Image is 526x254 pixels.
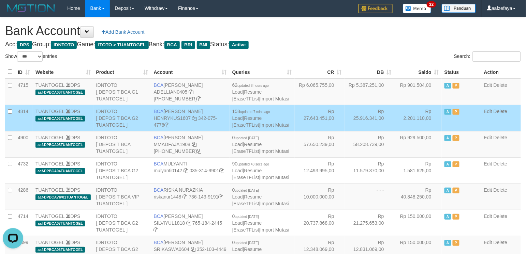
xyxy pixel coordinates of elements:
a: SILVIYUL1818 [154,220,185,226]
a: TUANTOGEL [35,187,64,193]
a: Copy HENRYKUS1607 to clipboard [192,115,197,121]
span: Active [444,240,451,246]
td: IDNTOTO [ DEPOSIT BCA G2 TUANTOGEL ] [93,210,151,236]
td: Rp 10.000.000,00 [295,184,345,210]
td: Rp 2.201.110,00 [394,105,442,131]
span: 158 [232,109,270,114]
td: Rp 21.275.653,00 [345,210,394,236]
a: Resume [244,142,262,147]
th: Action [481,65,521,79]
span: BNI [197,41,210,49]
span: updated [DATE] [235,136,259,140]
td: Rp 6.065.755,00 [295,79,345,105]
a: Delete [494,240,507,245]
td: Rp 40.848.250,00 [394,184,442,210]
a: Copy 7651842445 to clipboard [154,227,159,233]
a: Resume [244,220,262,226]
th: ID: activate to sort column ascending [15,65,33,79]
span: updated 8 hours ago [237,84,269,88]
td: IDNTOTO [ DEPOSIT BCA G2 TUANTOGEL ] [93,157,151,184]
a: mulyanti0142 [154,168,182,173]
a: Import Mutasi [260,227,289,233]
a: Load [232,142,243,147]
a: EraseTFList [233,201,259,206]
a: Load [232,194,243,200]
span: | | | [232,109,290,128]
td: DPS [33,184,93,210]
img: Button%20Memo.svg [403,4,432,13]
span: 0 [232,240,259,245]
a: Load [232,247,243,252]
th: Account: activate to sort column ascending [151,65,230,79]
td: 4286 [15,184,33,210]
th: Queries: activate to sort column ascending [230,65,295,79]
span: updated [DATE] [235,189,259,192]
label: Search: [454,51,521,62]
a: EraseTFList [233,175,259,180]
a: Edit [484,213,492,219]
span: | | | [232,161,290,180]
td: RISKA NURAZKIA 736-143-9191 [151,184,230,210]
a: ADELLIAN0405 [154,89,188,95]
td: DPS [33,79,93,105]
img: MOTION_logo.png [5,3,57,13]
span: | | | [232,82,290,101]
a: Resume [244,89,262,95]
td: [PERSON_NAME] [PHONE_NUMBER] [151,79,230,105]
span: Active [444,214,451,220]
a: TUANTOGEL [35,135,64,140]
a: Copy 3420754778 to clipboard [164,122,169,128]
a: Copy 0353149901 to clipboard [219,168,224,173]
span: Paused [453,188,459,193]
a: Copy mulyanti0142 to clipboard [184,168,188,173]
span: 32 [427,1,436,7]
td: Rp 12.493.995,00 [295,157,345,184]
a: Import Mutasi [260,122,289,128]
td: MULYANTI 035-314-9901 [151,157,230,184]
a: TUANTOGEL [35,161,64,166]
a: Load [232,115,243,121]
th: Website: activate to sort column ascending [33,65,93,79]
span: aaf-DPBCA04TUANTOGEL [35,168,85,174]
span: | | | [232,213,290,233]
a: Resume [244,194,262,200]
td: 4714 [15,210,33,236]
a: riskanur1448 [154,194,181,200]
td: Rp 27.643.451,00 [295,105,345,131]
span: Paused [453,161,459,167]
a: Copy 7361439191 to clipboard [219,194,223,200]
span: aaf-DPBCAVIP01TUANTOGEL [35,194,91,200]
span: Active [444,83,451,89]
span: Active [444,188,451,193]
a: TUANTOGEL [35,240,64,245]
td: DPS [33,105,93,131]
th: Saldo: activate to sort column ascending [394,65,442,79]
td: [PERSON_NAME] [PHONE_NUMBER] [151,131,230,157]
td: 4715 [15,79,33,105]
span: BCA [154,109,164,114]
span: Active [444,109,451,115]
a: Delete [494,213,507,219]
a: Load [232,220,243,226]
a: Edit [484,240,492,245]
a: Resume [244,115,262,121]
h1: Bank Account [5,24,521,38]
td: Rp 901.504,00 [394,79,442,105]
td: 4814 [15,105,33,131]
span: Paused [453,109,459,115]
span: aaf-DPBCA02TUANTOGEL [35,116,85,122]
a: EraseTFList [233,96,259,101]
a: Delete [494,161,507,166]
td: IDNTOTO [ DEPOSIT BCA G2 TUANTOGEL ] [93,105,151,131]
td: Rp 5.387.251,00 [345,79,394,105]
td: Rp 58.208.739,00 [345,131,394,157]
td: IDNTOTO [ DEPOSIT BCA TUANTOGEL ] [93,131,151,157]
th: CR: activate to sort column ascending [295,65,345,79]
span: aaf-DPBCA07TUANTOGEL [35,221,85,226]
th: Product: activate to sort column ascending [93,65,151,79]
span: BCA [154,187,164,193]
td: Rp 57.650.239,00 [295,131,345,157]
a: TUANTOGEL [35,213,64,219]
span: | | | [232,135,290,154]
a: Import Mutasi [260,96,289,101]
